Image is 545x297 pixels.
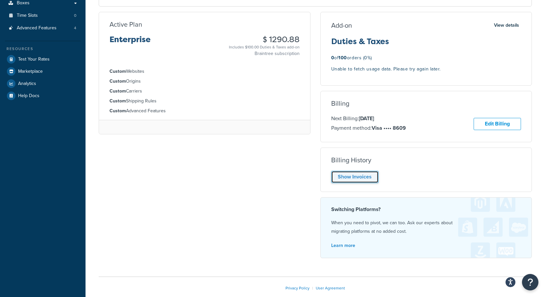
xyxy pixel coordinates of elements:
h3: Enterprise [110,35,151,49]
div: Includes $100.00 Duties & Taxes add-on [229,44,300,50]
a: Test Your Rates [5,53,81,65]
a: Analytics [5,78,81,90]
li: Advanced Features [5,22,81,34]
a: Show Invoices [331,171,379,183]
button: View details [492,21,521,30]
p: Payment method: [331,124,406,132]
h3: Duties & Taxes [331,37,521,51]
span: Boxes [17,0,30,6]
strong: Visa •••• 8609 [372,124,406,132]
a: User Agreement [316,285,345,291]
h3: Billing [331,100,349,107]
span: Analytics [18,81,36,87]
h4: Switching Platforms? [331,205,521,213]
li: Websites [110,68,300,75]
p: When you need to pivot, we can too. Ask our experts about migrating platforms at no added cost. [331,219,521,236]
li: Carriers [110,88,300,95]
li: Shipping Rules [110,97,300,105]
strong: Custom [110,78,126,85]
strong: 0 [331,54,334,61]
a: Marketplace [5,66,81,77]
strong: [DATE] [359,115,374,122]
a: Learn more [331,242,355,249]
a: Advanced Features 4 [5,22,81,34]
p: of orders (0%) [331,54,372,62]
li: Time Slots [5,10,81,22]
span: | [312,285,313,291]
a: Edit Billing [474,118,521,130]
a: Help Docs [5,90,81,102]
p: Braintree subscription [229,50,300,57]
strong: Custom [110,97,126,104]
strong: Custom [110,107,126,114]
span: 4 [74,25,76,31]
span: Advanced Features [17,25,57,31]
h3: Add-on [331,22,352,29]
strong: 100 [338,54,347,61]
p: Unable to fetch usage data. Please try again later. [331,65,441,73]
li: Origins [110,78,300,85]
h3: $ 1290.88 [229,35,300,44]
span: Help Docs [18,93,39,99]
strong: Custom [110,68,126,75]
p: Next Billing: [331,114,406,123]
span: Test Your Rates [18,57,50,62]
a: Privacy Policy [285,285,310,291]
h3: Active Plan [110,21,142,28]
strong: Custom [110,88,126,94]
h3: Billing History [331,156,371,164]
span: Marketplace [18,69,43,74]
button: Open Resource Center [522,274,538,290]
span: 0 [74,13,76,18]
span: Time Slots [17,13,38,18]
div: Resources [5,46,81,52]
a: Time Slots 0 [5,10,81,22]
li: Advanced Features [110,107,300,115]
